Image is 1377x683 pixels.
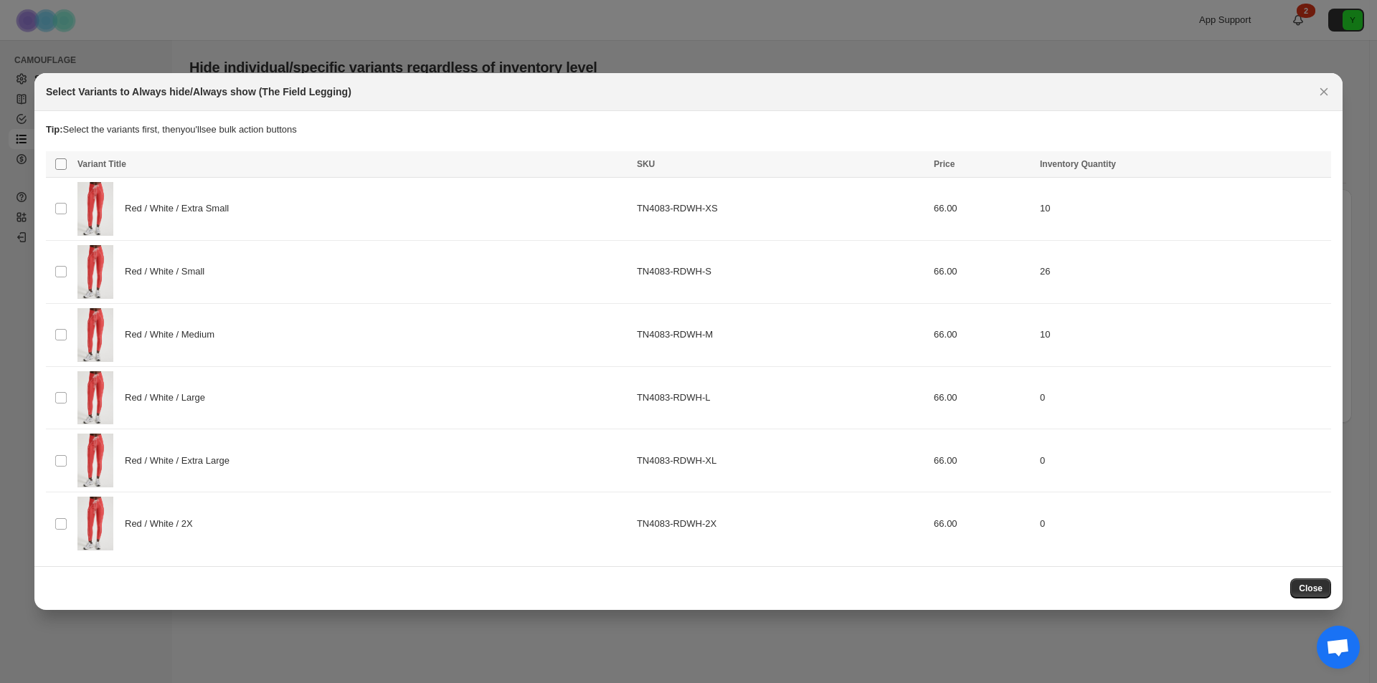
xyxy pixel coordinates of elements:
[633,240,929,303] td: TN4083-RDWH-S
[125,201,237,216] span: Red / White / Extra Small
[633,492,929,555] td: TN4083-RDWH-2X
[125,264,212,279] span: Red / White / Small
[633,429,929,492] td: TN4083-RDWH-XL
[1290,578,1331,598] button: Close
[77,371,113,425] img: TN4083-NVWH_20231102_YEAR_OF_OURS_SU24_03819copy.jpg
[929,366,1036,429] td: 66.00
[934,159,955,169] span: Price
[929,240,1036,303] td: 66.00
[125,391,213,405] span: Red / White / Large
[77,245,113,299] img: TN4083-NVWH_20231102_YEAR_OF_OURS_SU24_03819copy.jpg
[46,85,351,99] h2: Select Variants to Always hide/Always show (The Field Legging)
[1036,366,1331,429] td: 0
[46,123,1331,137] p: Select the variants first, then you'll see bulk action buttons
[125,328,222,342] span: Red / White / Medium
[1036,303,1331,366] td: 10
[77,182,113,236] img: TN4083-NVWH_20231102_YEAR_OF_OURS_SU24_03819copy.jpg
[77,308,113,362] img: TN4083-NVWH_20231102_YEAR_OF_OURS_SU24_03819copy.jpg
[1036,177,1331,240] td: 10
[77,497,113,550] img: TN4083-NVWH_20231102_YEAR_OF_OURS_SU24_03819copy.jpg
[125,517,201,531] span: Red / White / 2X
[637,159,655,169] span: SKU
[633,303,929,366] td: TN4083-RDWH-M
[77,434,113,487] img: TN4083-NVWH_20231102_YEAR_OF_OURS_SU24_03819copy.jpg
[633,366,929,429] td: TN4083-RDWH-L
[929,303,1036,366] td: 66.00
[929,429,1036,492] td: 66.00
[1314,82,1334,102] button: Close
[929,492,1036,555] td: 66.00
[125,454,237,468] span: Red / White / Extra Large
[1317,626,1360,669] div: Open chat
[1040,159,1116,169] span: Inventory Quantity
[77,159,126,169] span: Variant Title
[1299,583,1322,594] span: Close
[1036,492,1331,555] td: 0
[633,177,929,240] td: TN4083-RDWH-XS
[929,177,1036,240] td: 66.00
[46,124,63,135] strong: Tip:
[1036,429,1331,492] td: 0
[1036,240,1331,303] td: 26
